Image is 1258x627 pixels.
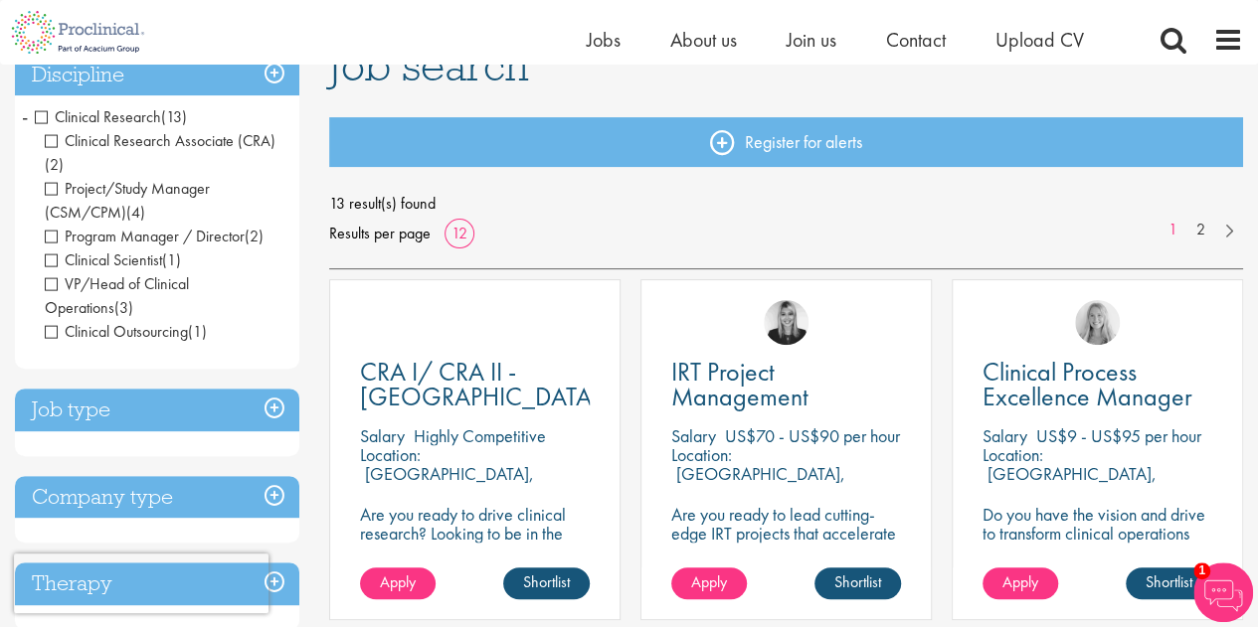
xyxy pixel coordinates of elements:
p: Are you ready to lead cutting-edge IRT projects that accelerate clinical breakthroughs in biotech? [671,505,901,561]
iframe: reCAPTCHA [14,553,269,613]
a: Shortlist [814,567,901,599]
span: 13 result(s) found [329,189,1243,219]
span: Results per page [329,219,431,248]
a: Shortlist [1126,567,1212,599]
span: Location: [983,443,1043,466]
a: Apply [671,567,747,599]
span: (1) [162,249,181,270]
a: Apply [360,567,436,599]
span: - [22,101,28,131]
p: [GEOGRAPHIC_DATA], [GEOGRAPHIC_DATA] [983,462,1157,504]
a: 1 [1159,219,1187,241]
a: Shortlist [503,567,590,599]
span: Clinical Scientist [45,249,162,270]
p: US$70 - US$90 per hour [725,424,900,447]
span: (3) [114,297,133,318]
span: Apply [691,571,727,592]
span: Clinical Scientist [45,249,181,270]
span: VP/Head of Clinical Operations [45,273,189,318]
a: Register for alerts [329,117,1243,167]
span: Clinical Outsourcing [45,321,207,342]
a: About us [670,27,737,53]
span: (13) [161,106,187,127]
img: Shannon Briggs [1075,300,1120,345]
span: Program Manager / Director [45,226,264,246]
span: (2) [45,154,64,175]
p: Highly Competitive [414,424,546,447]
span: Clinical Research Associate (CRA) [45,130,275,151]
p: [GEOGRAPHIC_DATA], [GEOGRAPHIC_DATA] [360,462,534,504]
span: (2) [245,226,264,246]
span: Salary [360,424,405,447]
span: Location: [360,443,421,466]
p: Are you ready to drive clinical research? Looking to be in the heart of a company where precision... [360,505,590,580]
span: 1 [1193,562,1210,579]
a: Contact [886,27,946,53]
span: Clinical Research Associate (CRA) [45,130,275,175]
img: Janelle Jones [764,300,809,345]
span: Clinical Process Excellence Manager [983,355,1192,413]
span: Program Manager / Director [45,226,245,246]
span: CRA I/ CRA II - [GEOGRAPHIC_DATA] [360,355,600,413]
span: Salary [671,424,716,447]
p: Do you have the vision and drive to transform clinical operations into models of excellence in a ... [983,505,1212,580]
p: US$9 - US$95 per hour [1036,424,1201,447]
h3: Discipline [15,54,299,96]
p: [GEOGRAPHIC_DATA], [GEOGRAPHIC_DATA] [671,462,845,504]
a: 2 [1186,219,1215,241]
a: 12 [445,223,474,243]
span: Project/Study Manager (CSM/CPM) [45,178,210,223]
img: Chatbot [1193,562,1253,622]
a: Upload CV [995,27,1084,53]
span: (1) [188,321,207,342]
span: Clinical Research [35,106,187,127]
span: Clinical Research [35,106,161,127]
span: Clinical Outsourcing [45,321,188,342]
span: Salary [983,424,1027,447]
a: Clinical Process Excellence Manager [983,360,1212,409]
span: Location: [671,443,732,466]
a: IRT Project Management [671,360,901,409]
span: (4) [126,202,145,223]
span: IRT Project Management [671,355,809,413]
span: Apply [1002,571,1038,592]
a: Jobs [587,27,621,53]
span: Job search [329,39,529,92]
span: Apply [380,571,416,592]
a: Join us [787,27,836,53]
a: CRA I/ CRA II - [GEOGRAPHIC_DATA] [360,360,590,409]
a: Apply [983,567,1058,599]
h3: Job type [15,389,299,431]
h3: Company type [15,476,299,519]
